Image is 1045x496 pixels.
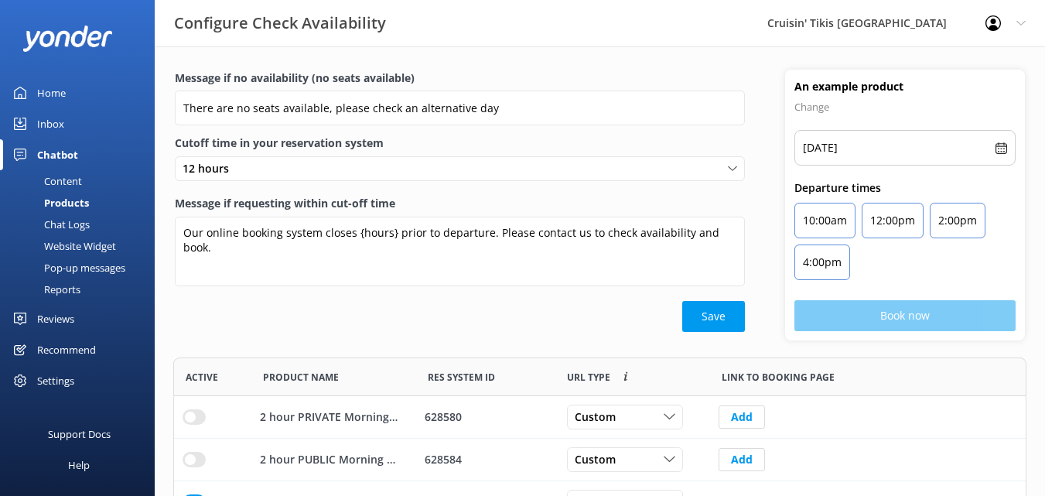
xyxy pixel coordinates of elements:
[9,235,116,257] div: Website Widget
[794,97,1016,116] p: Change
[173,439,1026,481] div: row
[263,370,339,385] span: Product Name
[9,279,80,300] div: Reports
[260,409,398,426] p: 2 hour PRIVATE Morning Mimosa Cruise
[803,253,842,272] p: 4:00pm
[9,257,125,279] div: Pop-up messages
[37,334,96,365] div: Recommend
[803,211,847,230] p: 10:00am
[938,211,977,230] p: 2:00pm
[682,301,745,332] button: Save
[567,370,610,385] span: Link to booking page
[183,160,238,177] span: 12 hours
[37,77,66,108] div: Home
[175,91,745,125] input: Enter a message
[9,192,89,214] div: Products
[37,139,78,170] div: Chatbot
[794,79,1016,94] h4: An example product
[425,409,547,426] div: 628580
[9,170,155,192] a: Content
[186,370,218,385] span: Active
[173,396,1026,439] div: row
[803,139,838,157] p: [DATE]
[722,370,835,385] span: Link to booking page
[175,70,745,87] label: Message if no availability (no seats available)
[9,170,82,192] div: Content
[175,135,745,152] label: Cutoff time in your reservation system
[575,409,625,426] span: Custom
[9,279,155,300] a: Reports
[719,448,765,471] button: Add
[575,451,625,468] span: Custom
[23,26,112,51] img: yonder-white-logo.png
[68,450,90,481] div: Help
[175,217,745,286] textarea: Our online booking system closes {hours} prior to departure. Please contact us to check availabil...
[37,365,74,396] div: Settings
[9,235,155,257] a: Website Widget
[9,214,155,235] a: Chat Logs
[428,370,495,385] span: Res System ID
[37,303,74,334] div: Reviews
[48,419,111,450] div: Support Docs
[175,195,745,212] label: Message if requesting within cut-off time
[9,214,90,235] div: Chat Logs
[260,451,398,468] p: 2 hour PUBLIC Morning Mimosa Cruise
[174,11,386,36] h3: Configure Check Availability
[794,180,1016,197] p: Departure times
[870,211,915,230] p: 12:00pm
[9,192,155,214] a: Products
[9,257,155,279] a: Pop-up messages
[719,405,765,429] button: Add
[37,108,64,139] div: Inbox
[425,451,547,468] div: 628584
